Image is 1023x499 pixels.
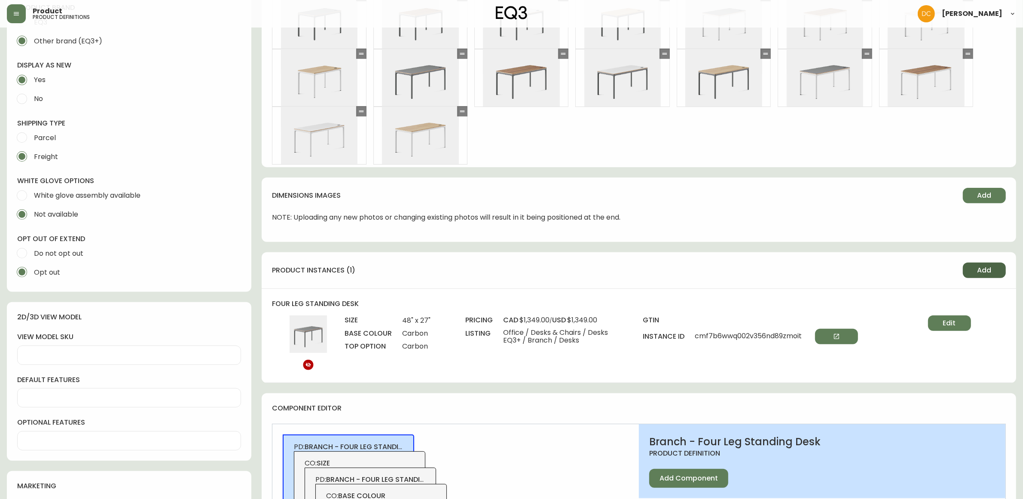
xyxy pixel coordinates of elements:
[918,5,935,22] img: 7eb451d6983258353faa3212700b340b
[34,210,78,219] span: Not available
[33,15,90,20] h5: product definitions
[272,191,956,200] h4: dimensions images
[465,315,493,325] h4: pricing
[34,133,56,142] span: Parcel
[34,94,43,103] span: No
[345,315,392,325] h4: size
[503,315,518,325] span: cad
[34,191,140,200] span: White glove assembly available
[17,418,241,427] label: optional features
[315,475,426,484] span: PD:
[17,332,241,342] label: view model sku
[402,330,431,337] span: Carbon
[345,342,392,351] h4: top option
[503,315,608,325] span: /
[305,459,415,468] span: CO:
[943,318,956,328] span: Edit
[552,315,566,325] span: usd
[503,337,608,344] span: EQ3+ / Branch / Desks
[402,343,431,350] span: Carbon
[17,312,234,322] h4: 2d/3d view model
[928,315,971,331] button: Edit
[17,119,241,128] h4: shipping type
[303,360,314,370] svg: Hidden
[34,75,46,84] span: Yes
[503,329,608,337] span: Office / Desks & Chairs / Desks
[963,188,1006,203] button: Add
[17,375,241,385] label: default features
[649,435,995,449] h2: Branch - Four Leg Standing Desk
[290,315,327,353] img: bb3ddf47-ad03-477e-a570-8cfab64c0aaeOptional[Branch-Small-48-Inch-Carbon-Carbon-Desk-Front.jpg].jpg
[660,474,718,483] span: Add Component
[496,6,528,20] img: logo
[33,8,62,15] span: Product
[34,37,102,46] span: Other brand (EQ3+)
[345,329,392,338] h4: base colour
[402,317,431,325] span: 48" x 27"
[567,315,597,325] span: $1,349.00
[34,152,58,161] span: Freight
[272,214,620,221] span: NOTE: Uploading any new photos or changing existing photos will result in it being positioned at ...
[272,299,1006,309] h4: four leg standing desk
[942,10,1002,17] span: [PERSON_NAME]
[272,266,956,275] h4: product instances (1)
[17,481,234,491] h4: marketing
[963,263,1006,278] button: Add
[294,442,404,452] span: PD:
[34,249,83,258] span: Do not opt out
[305,442,427,452] span: branch - four leg standing desk
[649,449,995,458] h4: product definition
[695,329,858,344] span: cmf7b6wwq002v356nd89zmoit
[17,61,241,70] h4: display as new
[326,475,478,484] span: branch - four leg standing desk - 48x27
[519,315,550,325] span: $1,349.00
[977,266,992,275] span: Add
[643,332,685,341] h4: instance id
[272,404,999,413] h4: component editor
[977,191,992,200] span: Add
[17,234,241,244] h4: opt out of extend
[317,458,330,468] span: size
[649,469,728,488] button: Add Component
[17,176,241,186] h4: white glove options
[465,329,493,338] h4: listing
[643,315,685,325] h4: gtin
[34,268,60,277] span: Opt out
